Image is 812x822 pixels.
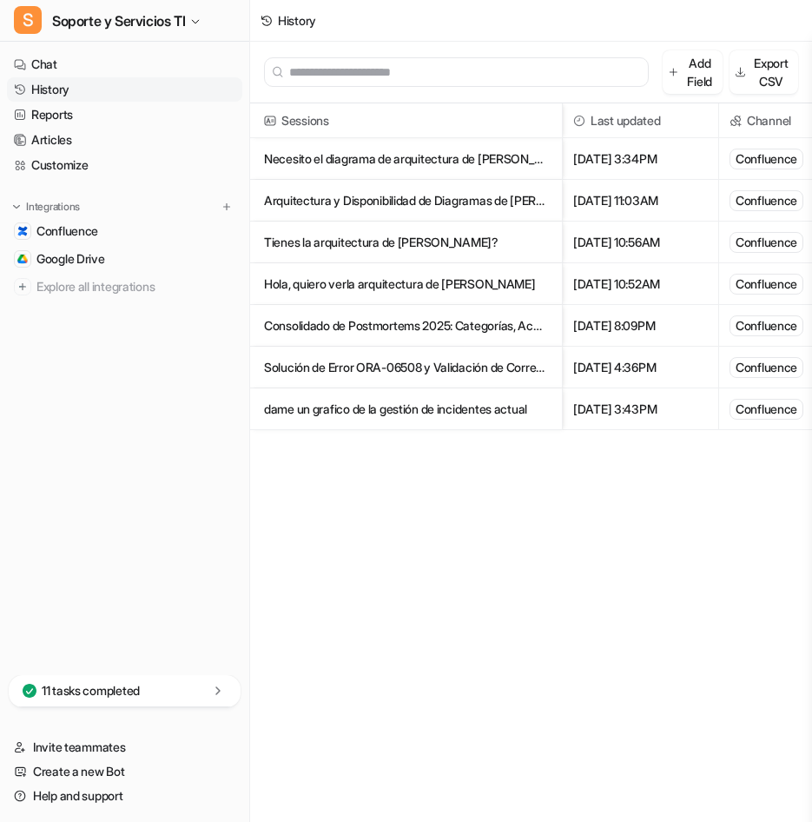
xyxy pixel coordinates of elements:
a: Reports [7,103,242,127]
div: Confluence [729,149,803,169]
p: Tienes la arquitectura de [PERSON_NAME]? [264,222,548,263]
img: Google Drive [17,254,28,264]
a: Help and support [7,784,242,808]
p: Consolidado de Postmortems 2025: Categorías, Acciones y Equipos Responsables [264,305,548,347]
p: Integrations [26,200,80,214]
span: Sessions [257,103,555,138]
img: explore all integrations [14,278,31,295]
span: [DATE] 10:56AM [570,222,711,263]
p: Add Field [684,54,716,90]
span: [DATE] 11:03AM [570,180,711,222]
p: 11 tasks completed [42,682,140,699]
a: Invite teammates [7,735,242,759]
img: expand menu [10,201,23,213]
span: Confluence [36,222,98,240]
a: Explore all integrations [7,275,242,299]
button: Add Field [663,50,723,94]
a: Customize [7,153,242,177]
div: Confluence [729,315,803,336]
button: Integrations [7,198,85,215]
img: Confluence [17,226,28,236]
a: Create a new Bot [7,759,242,784]
span: [DATE] 4:36PM [570,347,711,388]
p: Hola, quiero verla arquitectura de [PERSON_NAME] [264,263,548,305]
p: Solución de Error ORA-06508 y Validación de Correo al Imprimir Pólizas en PL/SQL [264,347,548,388]
span: Last updated [570,103,711,138]
button: Export CSV [729,50,798,94]
div: Confluence [729,399,803,420]
span: [DATE] 8:09PM [570,305,711,347]
p: Necesito el diagrama de arquitectura de [PERSON_NAME] [264,138,548,180]
span: [DATE] 10:52AM [570,263,711,305]
span: [DATE] 3:34PM [570,138,711,180]
div: Confluence [729,232,803,253]
span: Soporte y Servicios TI [52,9,185,33]
span: Google Drive [36,250,105,268]
img: menu_add.svg [221,201,233,213]
a: Google DriveGoogle Drive [7,247,242,271]
span: Channel [726,103,810,138]
p: Export CSV [751,54,791,90]
a: History [7,77,242,102]
span: [DATE] 3:43PM [570,388,711,430]
div: History [278,11,316,30]
div: Confluence [729,357,803,378]
a: Articles [7,128,242,152]
p: dame un grafico de la gestión de incidentes actual [264,388,548,430]
span: Explore all integrations [36,273,235,301]
p: Arquitectura y Disponibilidad de Diagramas de [PERSON_NAME] [264,180,548,222]
span: S [14,6,42,34]
div: Confluence [729,190,803,211]
div: Confluence [729,274,803,295]
a: Chat [7,52,242,76]
a: ConfluenceConfluence [7,219,242,243]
